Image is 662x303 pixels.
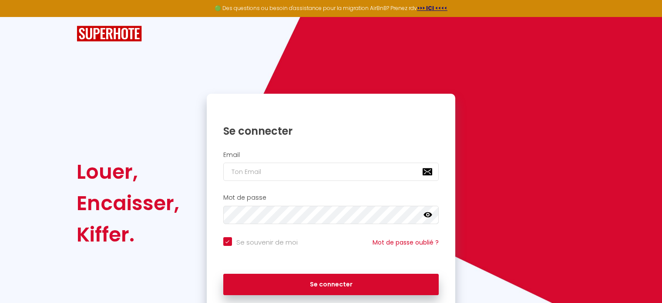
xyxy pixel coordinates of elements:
[223,163,439,181] input: Ton Email
[223,151,439,159] h2: Email
[223,194,439,201] h2: Mot de passe
[77,156,179,187] div: Louer,
[223,124,439,138] h1: Se connecter
[77,219,179,250] div: Kiffer.
[77,26,142,42] img: SuperHote logo
[223,274,439,296] button: Se connecter
[77,187,179,219] div: Encaisser,
[373,238,439,247] a: Mot de passe oublié ?
[417,4,447,12] a: >>> ICI <<<<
